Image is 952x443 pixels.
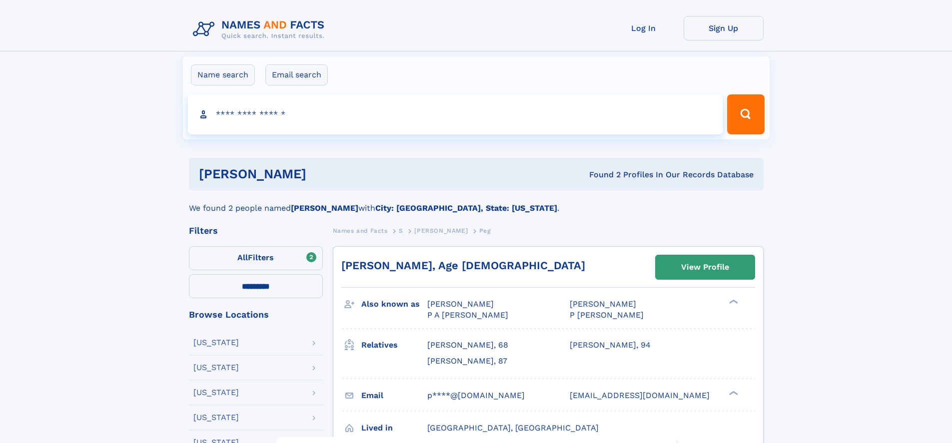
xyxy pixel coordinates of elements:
a: [PERSON_NAME], 87 [427,356,507,367]
a: S [399,224,403,237]
span: Peg [479,227,491,234]
div: [US_STATE] [193,364,239,372]
div: Filters [189,226,323,235]
div: View Profile [681,256,729,279]
a: View Profile [656,255,755,279]
label: Name search [191,64,255,85]
span: [PERSON_NAME] [414,227,468,234]
h3: Email [361,387,427,404]
span: P [PERSON_NAME] [570,310,644,320]
div: Browse Locations [189,310,323,319]
div: Found 2 Profiles In Our Records Database [448,169,754,180]
b: City: [GEOGRAPHIC_DATA], State: [US_STATE] [375,203,557,213]
a: [PERSON_NAME] [414,224,468,237]
div: ❯ [727,299,739,305]
button: Search Button [727,94,764,134]
span: [PERSON_NAME] [427,299,494,309]
a: Names and Facts [333,224,388,237]
h3: Relatives [361,337,427,354]
div: [US_STATE] [193,339,239,347]
a: Sign Up [684,16,764,40]
span: P A [PERSON_NAME] [427,310,508,320]
input: search input [188,94,723,134]
a: [PERSON_NAME], Age [DEMOGRAPHIC_DATA] [341,259,585,272]
div: We found 2 people named with . [189,190,764,214]
h1: [PERSON_NAME] [199,168,448,180]
a: [PERSON_NAME], 94 [570,340,651,351]
span: [PERSON_NAME] [570,299,636,309]
label: Email search [265,64,328,85]
div: ❯ [727,390,739,396]
div: [US_STATE] [193,414,239,422]
span: [GEOGRAPHIC_DATA], [GEOGRAPHIC_DATA] [427,423,599,433]
img: Logo Names and Facts [189,16,333,43]
div: [US_STATE] [193,389,239,397]
b: [PERSON_NAME] [291,203,358,213]
a: Log In [604,16,684,40]
h3: Lived in [361,420,427,437]
span: All [237,253,248,262]
span: S [399,227,403,234]
a: [PERSON_NAME], 68 [427,340,508,351]
h3: Also known as [361,296,427,313]
span: [EMAIL_ADDRESS][DOMAIN_NAME] [570,391,710,400]
label: Filters [189,246,323,270]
